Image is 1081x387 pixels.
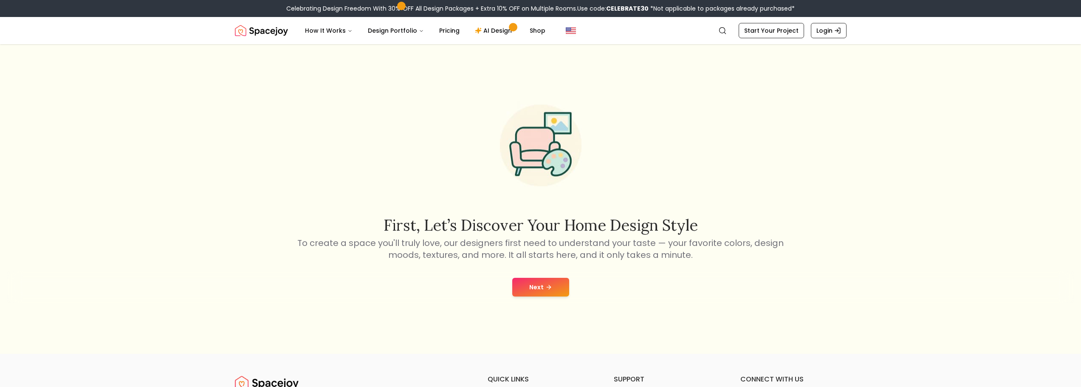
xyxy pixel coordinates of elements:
[614,374,720,384] h6: support
[296,237,785,261] p: To create a space you'll truly love, our designers first need to understand your taste — your fav...
[298,22,359,39] button: How It Works
[468,22,521,39] a: AI Design
[235,17,847,44] nav: Global
[296,217,785,234] h2: First, let’s discover your home design style
[432,22,466,39] a: Pricing
[566,25,576,36] img: United States
[512,278,569,297] button: Next
[286,4,795,13] div: Celebrating Design Freedom With 30% OFF All Design Packages + Extra 10% OFF on Multiple Rooms.
[606,4,649,13] b: CELEBRATE30
[739,23,804,38] a: Start Your Project
[298,22,552,39] nav: Main
[486,91,595,200] img: Start Style Quiz Illustration
[361,22,431,39] button: Design Portfolio
[523,22,552,39] a: Shop
[740,374,847,384] h6: connect with us
[488,374,594,384] h6: quick links
[235,22,288,39] img: Spacejoy Logo
[235,22,288,39] a: Spacejoy
[811,23,847,38] a: Login
[577,4,649,13] span: Use code:
[649,4,795,13] span: *Not applicable to packages already purchased*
